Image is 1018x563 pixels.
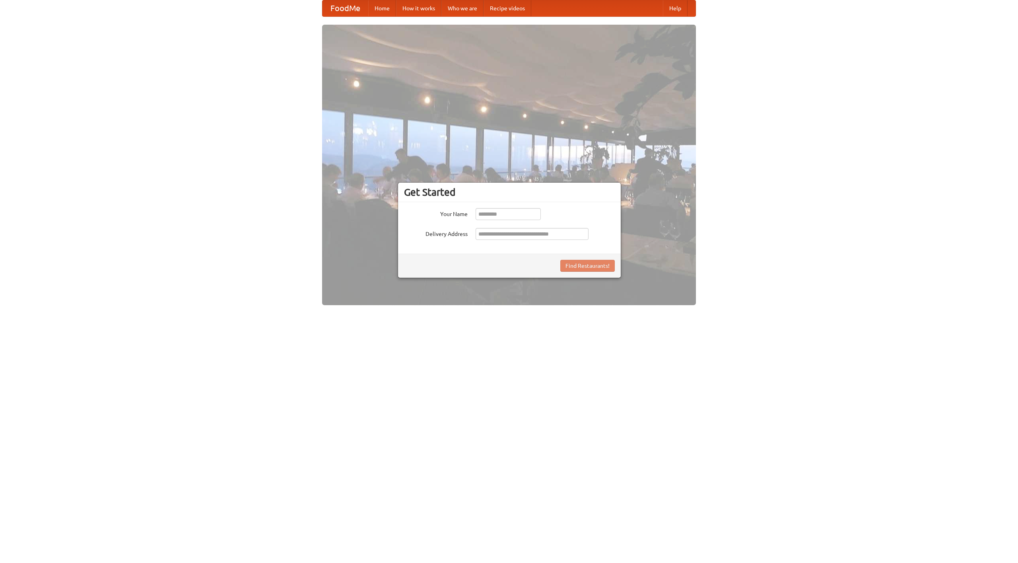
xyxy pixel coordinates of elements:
h3: Get Started [404,186,615,198]
a: Recipe videos [484,0,531,16]
a: Who we are [441,0,484,16]
a: How it works [396,0,441,16]
label: Your Name [404,208,468,218]
a: FoodMe [322,0,368,16]
a: Home [368,0,396,16]
button: Find Restaurants! [560,260,615,272]
label: Delivery Address [404,228,468,238]
a: Help [663,0,688,16]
